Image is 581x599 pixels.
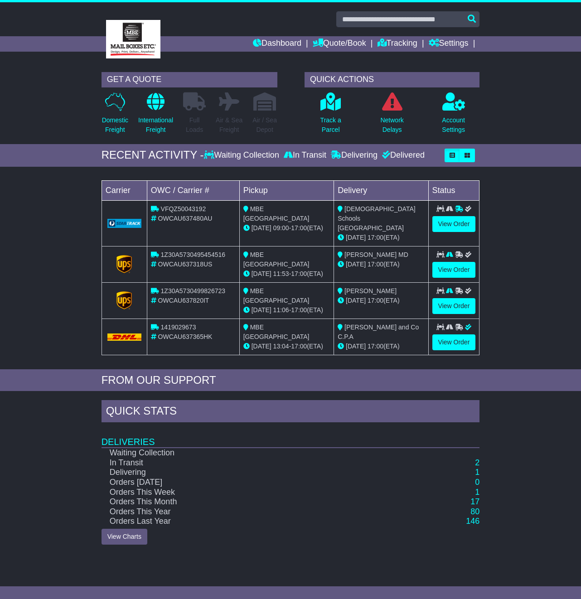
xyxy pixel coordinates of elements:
[239,180,334,200] td: Pickup
[281,150,329,160] div: In Transit
[346,234,366,241] span: [DATE]
[102,529,147,545] a: View Charts
[273,343,289,350] span: 13:04
[378,36,417,52] a: Tracking
[368,343,383,350] span: 17:00
[216,116,242,135] p: Air & Sea Freight
[466,517,479,526] a: 146
[291,270,307,277] span: 17:00
[102,116,128,135] p: Domestic Freight
[329,150,380,160] div: Delivering
[346,261,366,268] span: [DATE]
[429,36,469,52] a: Settings
[243,223,330,233] div: - (ETA)
[432,216,476,232] a: View Order
[243,251,310,268] span: MBE [GEOGRAPHIC_DATA]
[338,324,419,340] span: [PERSON_NAME] and Co C.P.A
[243,342,330,351] div: - (ETA)
[313,36,366,52] a: Quote/Book
[432,262,476,278] a: View Order
[273,270,289,277] span: 11:53
[107,219,141,228] img: GetCarrierServiceLogo
[161,251,225,258] span: 1Z30A5730495454516
[243,305,330,315] div: - (ETA)
[138,92,174,140] a: InternationalFreight
[116,255,132,273] img: GetCarrierServiceLogo
[368,261,383,268] span: 17:00
[442,116,465,135] p: Account Settings
[432,298,476,314] a: View Order
[102,497,395,507] td: Orders This Month
[102,149,204,162] div: RECENT ACTIVITY -
[102,488,395,498] td: Orders This Week
[116,291,132,309] img: GetCarrierServiceLogo
[102,374,480,387] div: FROM OUR SUPPORT
[243,205,310,222] span: MBE [GEOGRAPHIC_DATA]
[470,507,479,516] a: 80
[273,306,289,314] span: 11:06
[428,180,479,200] td: Status
[380,150,425,160] div: Delivered
[102,448,395,458] td: Waiting Collection
[158,333,213,340] span: OWCAU637365HK
[243,269,330,279] div: - (ETA)
[475,458,479,467] a: 2
[243,287,310,304] span: MBE [GEOGRAPHIC_DATA]
[102,468,395,478] td: Delivering
[338,260,424,269] div: (ETA)
[334,180,428,200] td: Delivery
[475,478,479,487] a: 0
[305,72,479,87] div: QUICK ACTIONS
[346,343,366,350] span: [DATE]
[368,234,383,241] span: 17:00
[102,507,395,517] td: Orders This Year
[338,233,424,242] div: (ETA)
[102,425,480,448] td: Deliveries
[158,215,213,222] span: OWCAU637480AU
[204,150,281,160] div: Waiting Collection
[380,116,403,135] p: Network Delays
[441,92,465,140] a: AccountSettings
[102,180,147,200] td: Carrier
[320,92,342,140] a: Track aParcel
[273,224,289,232] span: 09:00
[252,270,271,277] span: [DATE]
[475,488,479,497] a: 1
[338,205,416,232] span: [DEMOGRAPHIC_DATA] Schools [GEOGRAPHIC_DATA]
[470,497,479,506] a: 17
[161,324,196,331] span: 1419029673
[291,306,307,314] span: 17:00
[344,287,397,295] span: [PERSON_NAME]
[102,517,395,527] td: Orders Last Year
[432,334,476,350] a: View Order
[291,343,307,350] span: 17:00
[102,478,395,488] td: Orders [DATE]
[475,468,479,477] a: 1
[102,400,480,425] div: Quick Stats
[158,261,213,268] span: OWCAU637318US
[243,324,310,340] span: MBE [GEOGRAPHIC_DATA]
[252,224,271,232] span: [DATE]
[252,116,277,135] p: Air / Sea Depot
[102,92,129,140] a: DomesticFreight
[102,458,395,468] td: In Transit
[291,224,307,232] span: 17:00
[147,180,239,200] td: OWC / Carrier #
[161,205,206,213] span: VFQZ50043192
[338,296,424,305] div: (ETA)
[338,342,424,351] div: (ETA)
[183,116,206,135] p: Full Loads
[161,287,225,295] span: 1Z30A5730499826723
[346,297,366,304] span: [DATE]
[344,251,408,258] span: [PERSON_NAME] MD
[252,306,271,314] span: [DATE]
[158,297,209,304] span: OWCAU637820IT
[380,92,404,140] a: NetworkDelays
[253,36,301,52] a: Dashboard
[252,343,271,350] span: [DATE]
[368,297,383,304] span: 17:00
[102,72,277,87] div: GET A QUOTE
[138,116,173,135] p: International Freight
[320,116,341,135] p: Track a Parcel
[107,333,141,341] img: DHL.png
